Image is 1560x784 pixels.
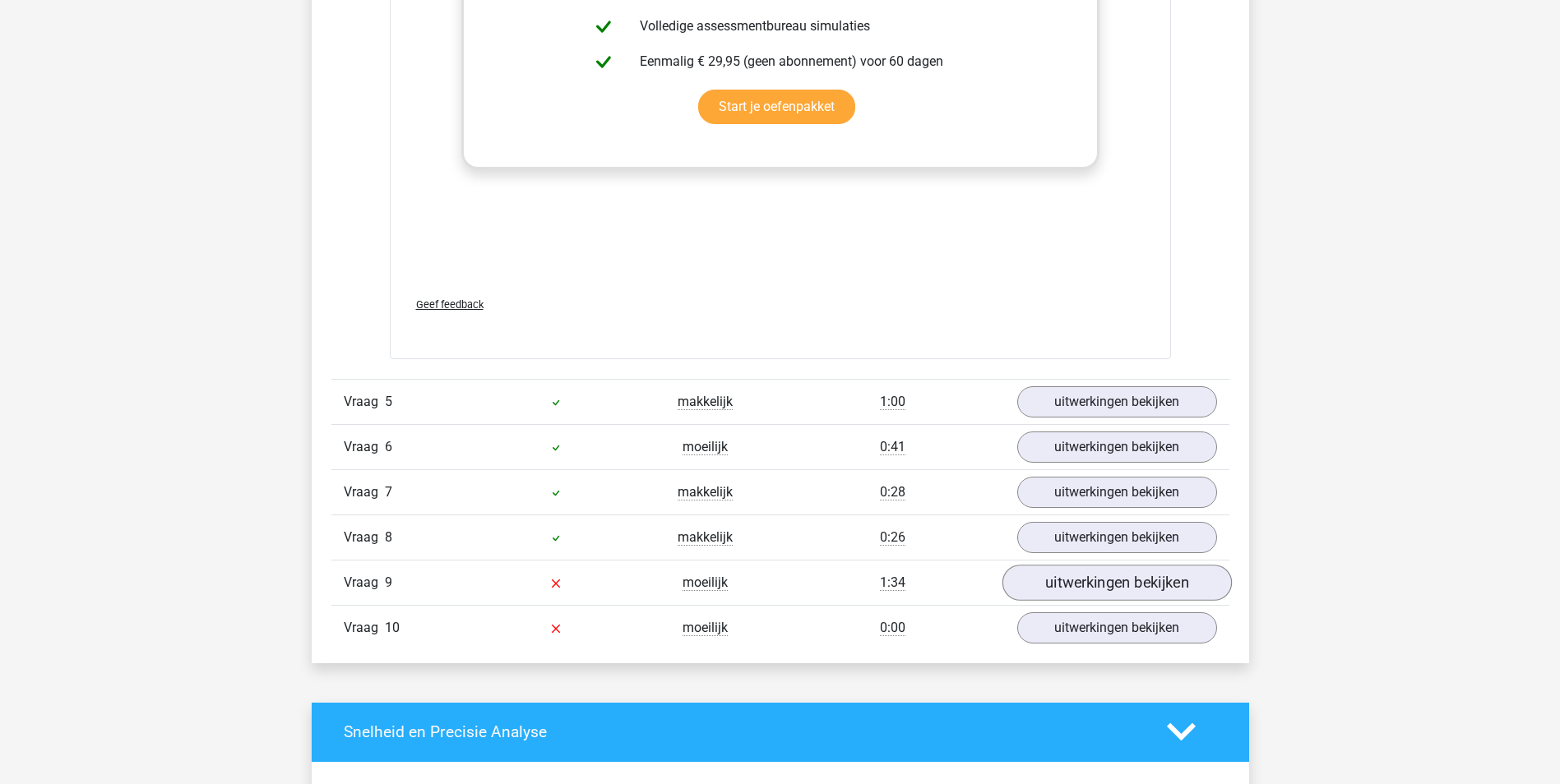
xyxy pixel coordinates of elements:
[344,573,385,593] span: Vraag
[385,439,392,454] span: 6
[344,618,385,638] span: Vraag
[416,298,484,311] span: Geef feedback
[683,620,728,636] span: moeilijk
[385,484,392,500] span: 7
[344,528,385,547] span: Vraag
[1017,612,1217,643] a: uitwerkingen bekijken
[880,394,905,410] span: 1:00
[385,394,392,409] span: 5
[344,437,385,457] span: Vraag
[698,90,855,124] a: Start je oefenpakket
[880,529,905,546] span: 0:26
[1017,431,1217,463] a: uitwerkingen bekijken
[880,620,905,636] span: 0:00
[1017,477,1217,508] a: uitwerkingen bekijken
[683,574,728,591] span: moeilijk
[880,484,905,500] span: 0:28
[678,529,733,546] span: makkelijk
[1017,386,1217,417] a: uitwerkingen bekijken
[880,439,905,455] span: 0:41
[1017,522,1217,553] a: uitwerkingen bekijken
[880,574,905,591] span: 1:34
[678,394,733,410] span: makkelijk
[385,574,392,590] span: 9
[344,722,1142,741] h4: Snelheid en Precisie Analyse
[344,482,385,502] span: Vraag
[1002,565,1231,601] a: uitwerkingen bekijken
[385,620,400,635] span: 10
[683,439,728,455] span: moeilijk
[385,529,392,545] span: 8
[678,484,733,500] span: makkelijk
[344,392,385,412] span: Vraag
